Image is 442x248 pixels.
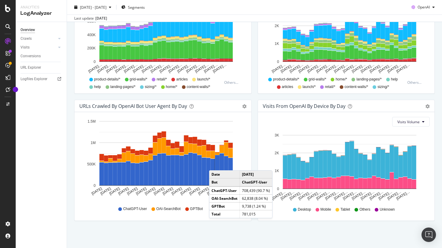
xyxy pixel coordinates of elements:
text: 200K [87,46,96,50]
text: 0 [277,60,279,64]
text: 1M [91,141,96,145]
td: ChatGPT-User [209,187,240,195]
text: 0 [94,60,96,64]
span: ChatGPT-User [123,206,147,212]
span: sizing/* [377,84,389,89]
div: Others... [224,80,241,85]
div: gear [242,104,246,108]
text: [DATE] [91,187,103,196]
div: Others... [407,80,424,85]
svg: A chart. [263,131,430,201]
div: Logfiles Explorer [21,76,47,82]
span: Desktop [298,207,311,212]
span: GPTBot [190,206,203,212]
button: Segments [119,2,147,12]
span: retail/* [325,84,335,89]
button: OpenAI [409,2,437,12]
span: help [94,84,101,89]
div: Visits From OpenAI By Device By Day [263,103,345,109]
span: OpenAI [418,5,430,10]
a: Visits [21,44,56,51]
div: [DATE] [95,16,107,21]
td: Bot [209,178,240,187]
text: 0 [277,187,279,191]
td: 62,838 (8.04 %) [240,194,272,202]
a: Crawls [21,36,56,42]
span: content-walls/* [187,84,210,89]
text: [DATE] [171,187,183,196]
text: [DATE] [189,187,201,196]
span: launch/* [303,84,316,89]
td: [DATE] [240,171,272,178]
td: GPTBot [209,202,240,210]
a: Conversions [21,53,62,59]
span: Others [359,207,370,212]
td: 708,439 (90.7 %) [240,187,272,195]
text: [DATE] [153,187,165,196]
span: sizing/* [145,84,157,89]
div: Overview [21,27,35,33]
span: home/* [166,84,177,89]
span: OAI-SearchBot [156,206,181,212]
span: articles [176,77,188,82]
text: 0 [94,184,96,188]
div: Conversions [21,53,41,59]
td: 9,738 (1.24 %) [240,202,272,210]
div: URL Explorer [21,64,41,71]
text: [DATE] [144,187,156,196]
span: Tablet [340,207,350,212]
text: 600K [87,19,96,24]
text: 400K [87,33,96,37]
span: grid-walls/* [309,77,326,82]
text: [DATE] [109,187,121,196]
svg: A chart. [79,4,246,74]
span: [DATE] - [DATE] [80,5,107,10]
text: [DATE] [162,187,174,196]
text: 2K [275,24,279,28]
div: URLs Crawled by OpenAI bot User Agent By Day [79,103,187,109]
text: 500K [87,162,96,166]
text: [DATE] [100,187,112,196]
div: LogAnalyzer [21,10,62,17]
div: Last update [74,16,107,21]
a: Logfiles Explorer [21,76,62,82]
svg: A chart. [79,117,246,201]
button: Visits Volume [392,117,430,127]
text: [DATE] [197,187,209,196]
span: Visits Volume [397,119,420,124]
div: Open Intercom Messenger [421,228,436,242]
text: 1K [275,169,279,173]
div: Analytics [21,5,62,10]
text: 3K [275,133,279,137]
span: retail/* [157,77,167,82]
span: home/* [335,77,347,82]
div: Visits [21,44,30,51]
text: 1.5M [87,119,96,124]
a: URL Explorer [21,64,62,71]
span: landing-pages/* [110,84,135,89]
td: Date [209,171,240,178]
td: 781,015 [240,210,272,218]
td: OAI-SearchBot [209,194,240,202]
span: content-walls/* [345,84,368,89]
text: [DATE] [117,187,129,196]
span: product-details/* [94,77,120,82]
a: Overview [21,27,62,33]
span: launch/* [197,77,210,82]
svg: A chart. [263,4,430,74]
span: help [391,77,398,82]
text: 1K [275,42,279,46]
div: Crawls [21,36,32,42]
span: landing-pages/* [356,77,381,82]
text: [DATE] [135,187,147,196]
span: Segments [128,5,145,10]
span: Unknown [380,207,395,212]
div: Tooltip anchor [13,87,18,92]
button: [DATE] - [DATE] [72,2,114,12]
span: product-details/* [273,77,299,82]
td: Total [209,210,240,218]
